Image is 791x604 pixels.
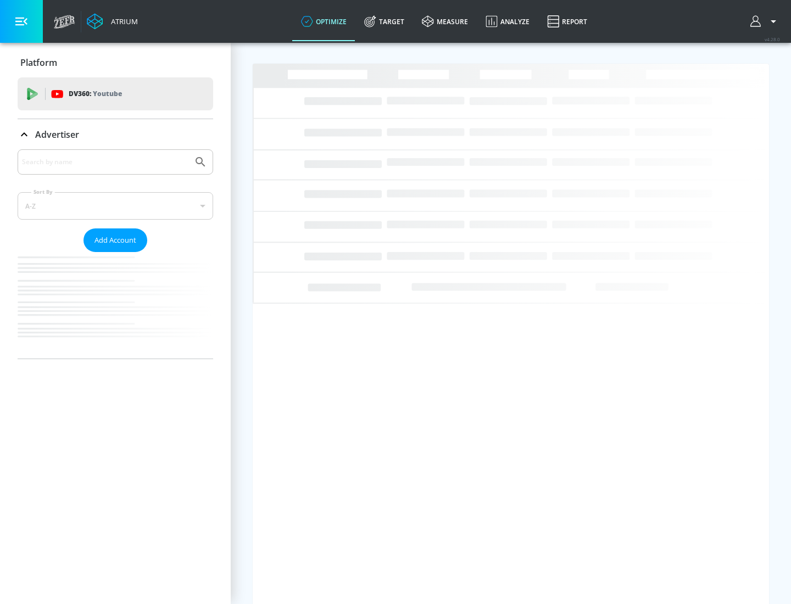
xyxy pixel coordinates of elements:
div: Advertiser [18,149,213,359]
input: Search by name [22,155,188,169]
div: Platform [18,47,213,78]
nav: list of Advertiser [18,252,213,359]
button: Add Account [83,228,147,252]
a: Target [355,2,413,41]
a: measure [413,2,477,41]
a: Atrium [87,13,138,30]
div: DV360: Youtube [18,77,213,110]
p: Platform [20,57,57,69]
a: optimize [292,2,355,41]
a: Analyze [477,2,538,41]
div: A-Z [18,192,213,220]
div: Atrium [107,16,138,26]
a: Report [538,2,596,41]
label: Sort By [31,188,55,195]
p: Youtube [93,88,122,99]
span: v 4.28.0 [765,36,780,42]
div: Advertiser [18,119,213,150]
p: DV360: [69,88,122,100]
p: Advertiser [35,128,79,141]
span: Add Account [94,234,136,247]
